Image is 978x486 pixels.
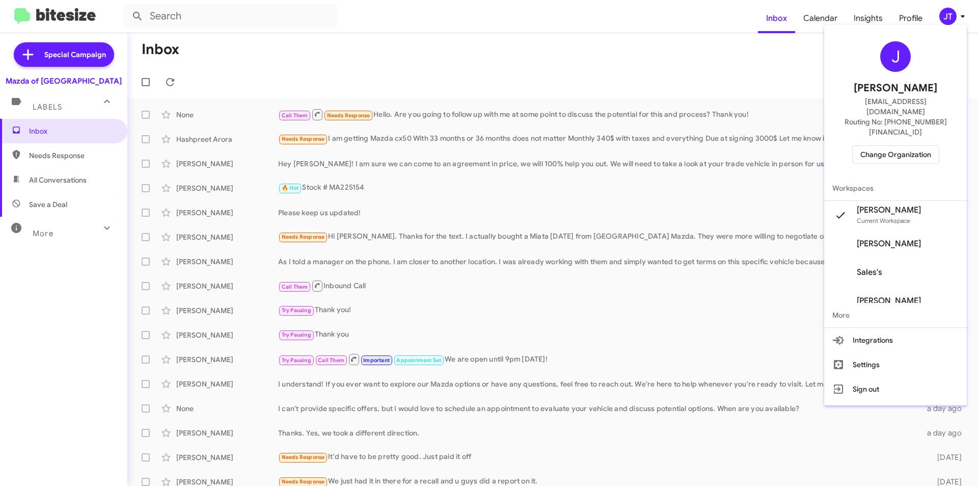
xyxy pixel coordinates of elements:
[824,352,967,377] button: Settings
[857,239,921,249] span: [PERSON_NAME]
[824,176,967,200] span: Workspaces
[860,146,931,163] span: Change Organization
[857,267,882,277] span: Sales's
[824,377,967,401] button: Sign out
[857,296,921,306] span: [PERSON_NAME]
[852,145,939,164] button: Change Organization
[857,217,910,224] span: Current Workspace
[880,41,911,72] div: J
[857,205,921,215] span: [PERSON_NAME]
[824,303,967,327] span: More
[824,328,967,352] button: Integrations
[836,96,955,117] span: [EMAIL_ADDRESS][DOMAIN_NAME]
[836,117,955,137] span: Routing No: [PHONE_NUMBER][FINANCIAL_ID]
[854,80,937,96] span: [PERSON_NAME]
